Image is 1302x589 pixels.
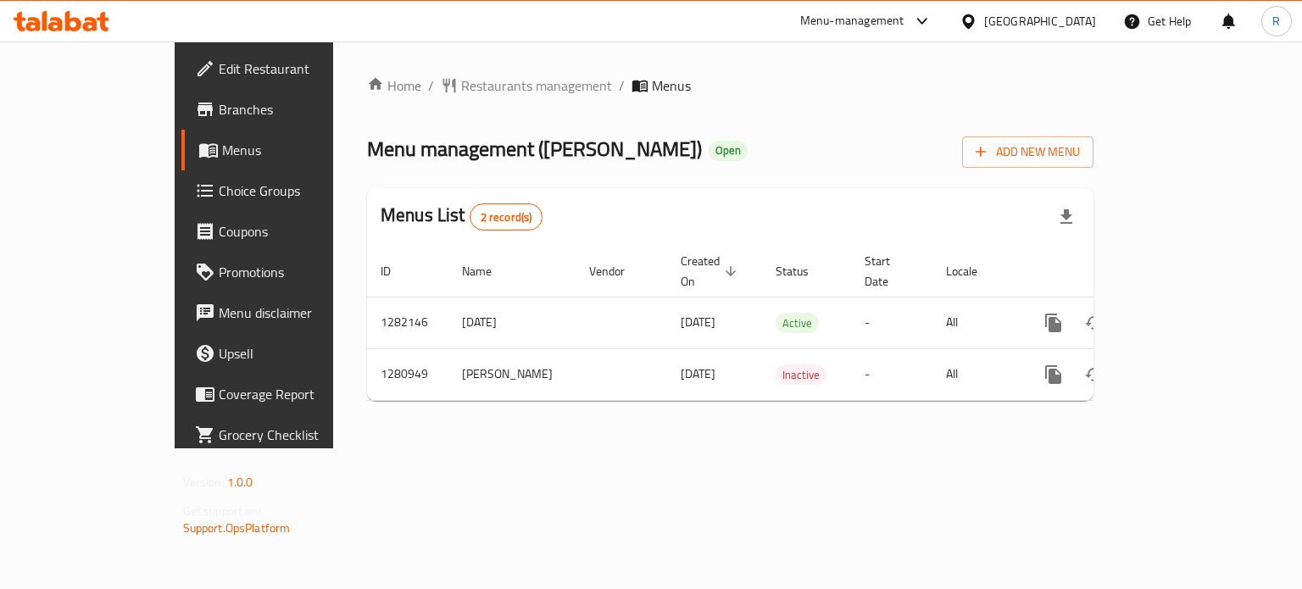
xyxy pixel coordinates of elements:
[367,75,421,96] a: Home
[776,261,831,281] span: Status
[367,297,448,348] td: 1282146
[219,303,379,323] span: Menu disclaimer
[183,471,225,493] span: Version:
[1020,246,1210,297] th: Actions
[470,209,542,225] span: 2 record(s)
[448,348,576,400] td: [PERSON_NAME]
[219,425,379,445] span: Grocery Checklist
[181,252,392,292] a: Promotions
[183,517,291,539] a: Support.OpsPlatform
[219,343,379,364] span: Upsell
[709,141,748,161] div: Open
[776,314,819,333] span: Active
[181,170,392,211] a: Choice Groups
[652,75,691,96] span: Menus
[619,75,625,96] li: /
[681,311,715,333] span: [DATE]
[932,297,1020,348] td: All
[932,348,1020,400] td: All
[181,374,392,414] a: Coverage Report
[181,130,392,170] a: Menus
[962,136,1093,168] button: Add New Menu
[709,143,748,158] span: Open
[183,500,261,522] span: Get support on:
[1074,354,1115,395] button: Change Status
[800,11,904,31] div: Menu-management
[181,292,392,333] a: Menu disclaimer
[946,261,999,281] span: Locale
[219,181,379,201] span: Choice Groups
[984,12,1096,31] div: [GEOGRAPHIC_DATA]
[181,333,392,374] a: Upsell
[367,246,1210,401] table: enhanced table
[381,203,542,231] h2: Menus List
[219,58,379,79] span: Edit Restaurant
[681,363,715,385] span: [DATE]
[776,313,819,333] div: Active
[462,261,514,281] span: Name
[181,211,392,252] a: Coupons
[219,262,379,282] span: Promotions
[181,89,392,130] a: Branches
[1033,303,1074,343] button: more
[219,221,379,242] span: Coupons
[851,348,932,400] td: -
[1046,197,1087,237] div: Export file
[181,48,392,89] a: Edit Restaurant
[181,414,392,455] a: Grocery Checklist
[367,348,448,400] td: 1280949
[1272,12,1280,31] span: R
[441,75,612,96] a: Restaurants management
[776,364,826,385] div: Inactive
[227,471,253,493] span: 1.0.0
[381,261,413,281] span: ID
[461,75,612,96] span: Restaurants management
[681,251,742,292] span: Created On
[776,365,826,385] span: Inactive
[367,130,702,168] span: Menu management ( [PERSON_NAME] )
[219,99,379,119] span: Branches
[448,297,576,348] td: [DATE]
[976,142,1080,163] span: Add New Menu
[367,75,1093,96] nav: breadcrumb
[428,75,434,96] li: /
[589,261,647,281] span: Vendor
[1033,354,1074,395] button: more
[219,384,379,404] span: Coverage Report
[1074,303,1115,343] button: Change Status
[865,251,912,292] span: Start Date
[222,140,379,160] span: Menus
[851,297,932,348] td: -
[470,203,543,231] div: Total records count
